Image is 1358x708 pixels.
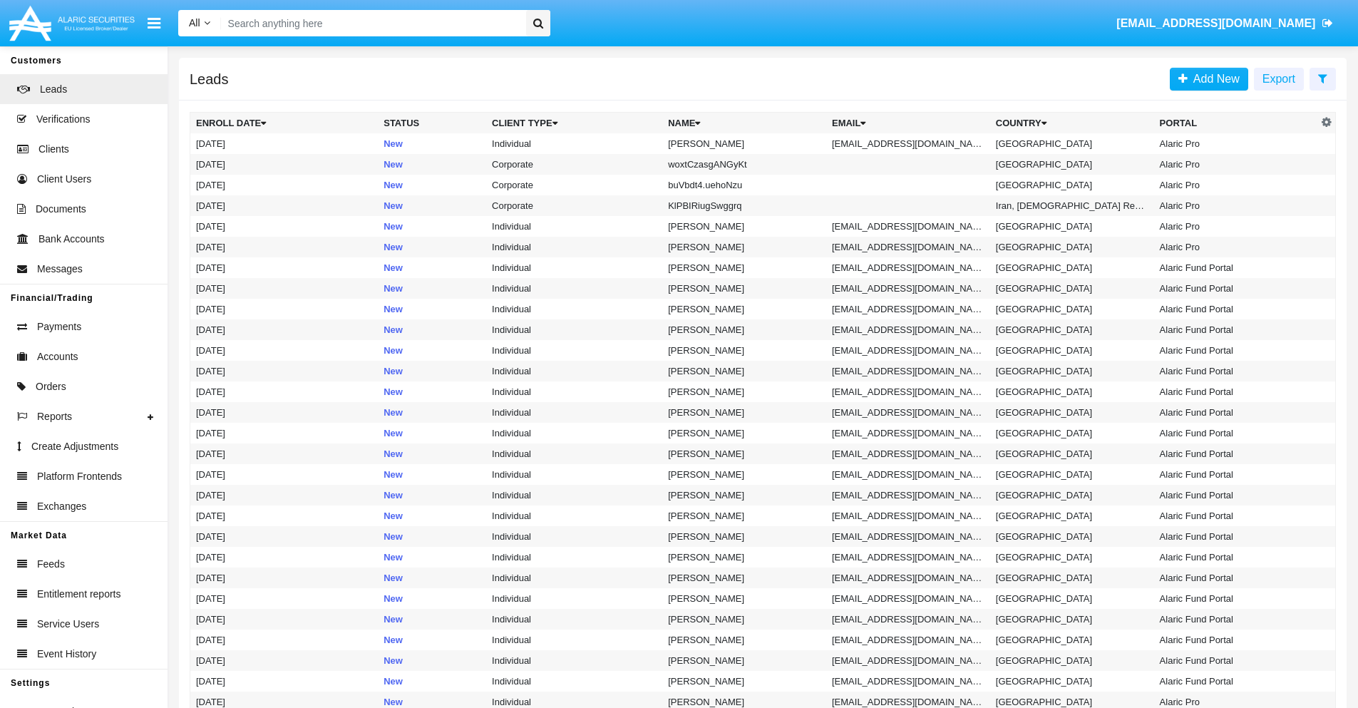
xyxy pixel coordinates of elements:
[190,650,379,671] td: [DATE]
[378,216,486,237] td: New
[31,439,118,454] span: Create Adjustments
[486,340,662,361] td: Individual
[826,278,990,299] td: [EMAIL_ADDRESS][DOMAIN_NAME]
[378,299,486,319] td: New
[1154,381,1318,402] td: Alaric Fund Portal
[662,133,826,154] td: [PERSON_NAME]
[378,257,486,278] td: New
[990,113,1154,134] th: Country
[190,154,379,175] td: [DATE]
[486,381,662,402] td: Individual
[486,588,662,609] td: Individual
[378,671,486,692] td: New
[990,630,1154,650] td: [GEOGRAPHIC_DATA]
[990,237,1154,257] td: [GEOGRAPHIC_DATA]
[1154,464,1318,485] td: Alaric Fund Portal
[990,671,1154,692] td: [GEOGRAPHIC_DATA]
[1154,133,1318,154] td: Alaric Pro
[486,195,662,216] td: Corporate
[378,464,486,485] td: New
[190,588,379,609] td: [DATE]
[190,506,379,526] td: [DATE]
[990,340,1154,361] td: [GEOGRAPHIC_DATA]
[1170,68,1248,91] a: Add New
[190,299,379,319] td: [DATE]
[662,278,826,299] td: [PERSON_NAME]
[1154,278,1318,299] td: Alaric Fund Portal
[37,647,96,662] span: Event History
[990,361,1154,381] td: [GEOGRAPHIC_DATA]
[1154,113,1318,134] th: Portal
[37,319,81,334] span: Payments
[37,349,78,364] span: Accounts
[190,319,379,340] td: [DATE]
[826,361,990,381] td: [EMAIL_ADDRESS][DOMAIN_NAME]
[486,113,662,134] th: Client Type
[1154,423,1318,443] td: Alaric Fund Portal
[1154,319,1318,340] td: Alaric Fund Portal
[826,216,990,237] td: [EMAIL_ADDRESS][DOMAIN_NAME]
[826,464,990,485] td: [EMAIL_ADDRESS][DOMAIN_NAME]
[662,485,826,506] td: [PERSON_NAME]
[378,319,486,340] td: New
[378,113,486,134] th: Status
[486,278,662,299] td: Individual
[378,237,486,257] td: New
[190,361,379,381] td: [DATE]
[990,299,1154,319] td: [GEOGRAPHIC_DATA]
[990,526,1154,547] td: [GEOGRAPHIC_DATA]
[37,557,65,572] span: Feeds
[662,195,826,216] td: KlPBIRiugSwggrq
[990,319,1154,340] td: [GEOGRAPHIC_DATA]
[826,547,990,568] td: [EMAIL_ADDRESS][DOMAIN_NAME]
[826,402,990,423] td: [EMAIL_ADDRESS][DOMAIN_NAME]
[378,278,486,299] td: New
[486,630,662,650] td: Individual
[826,568,990,588] td: [EMAIL_ADDRESS][DOMAIN_NAME]
[826,133,990,154] td: [EMAIL_ADDRESS][DOMAIN_NAME]
[190,113,379,134] th: Enroll Date
[486,216,662,237] td: Individual
[1154,650,1318,671] td: Alaric Fund Portal
[37,469,122,484] span: Platform Frontends
[37,409,72,424] span: Reports
[190,133,379,154] td: [DATE]
[662,609,826,630] td: [PERSON_NAME]
[990,402,1154,423] td: [GEOGRAPHIC_DATA]
[826,319,990,340] td: [EMAIL_ADDRESS][DOMAIN_NAME]
[662,381,826,402] td: [PERSON_NAME]
[662,443,826,464] td: [PERSON_NAME]
[38,142,69,157] span: Clients
[662,299,826,319] td: [PERSON_NAME]
[190,195,379,216] td: [DATE]
[1154,568,1318,588] td: Alaric Fund Portal
[190,216,379,237] td: [DATE]
[662,650,826,671] td: [PERSON_NAME]
[190,175,379,195] td: [DATE]
[1154,299,1318,319] td: Alaric Fund Portal
[1154,402,1318,423] td: Alaric Fund Portal
[990,588,1154,609] td: [GEOGRAPHIC_DATA]
[990,133,1154,154] td: [GEOGRAPHIC_DATA]
[37,499,86,514] span: Exchanges
[486,361,662,381] td: Individual
[378,650,486,671] td: New
[662,671,826,692] td: [PERSON_NAME]
[990,423,1154,443] td: [GEOGRAPHIC_DATA]
[40,82,67,97] span: Leads
[990,443,1154,464] td: [GEOGRAPHIC_DATA]
[378,485,486,506] td: New
[1154,671,1318,692] td: Alaric Fund Portal
[190,423,379,443] td: [DATE]
[1154,154,1318,175] td: Alaric Pro
[37,262,83,277] span: Messages
[662,423,826,443] td: [PERSON_NAME]
[1188,73,1240,85] span: Add New
[662,257,826,278] td: [PERSON_NAME]
[378,340,486,361] td: New
[826,381,990,402] td: [EMAIL_ADDRESS][DOMAIN_NAME]
[1154,443,1318,464] td: Alaric Fund Portal
[190,526,379,547] td: [DATE]
[826,423,990,443] td: [EMAIL_ADDRESS][DOMAIN_NAME]
[178,16,221,31] a: All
